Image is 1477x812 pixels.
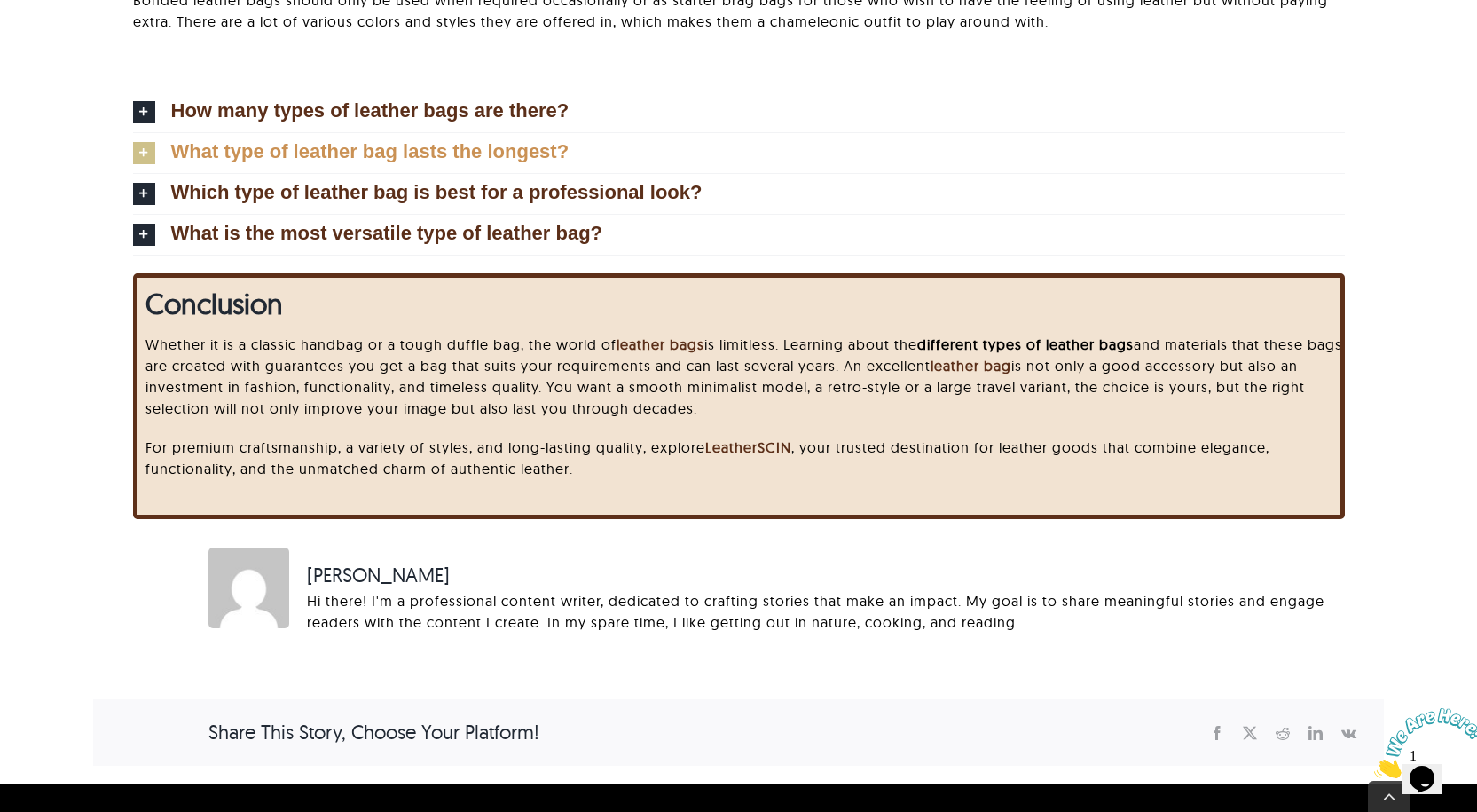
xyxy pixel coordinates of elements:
[931,357,1011,374] a: leather bag
[133,174,1345,214] a: Which type of leather bag is best for a professional look?
[145,334,1351,419] p: Whether it is a classic handbag or a tough duffle bag, the world of is limitless. Learning about ...
[145,286,283,321] strong: Conclusion
[307,590,1357,633] div: Hi there! I'm a professional content writer, dedicated to crafting stories that make an impact. M...
[1332,721,1366,745] a: Vk
[1267,721,1300,745] a: Reddit
[1367,701,1477,785] iframe: chat widget
[171,101,570,121] span: How many types of leather bags are there?
[7,7,117,77] img: Chat attention grabber
[617,335,704,353] a: leather bags
[133,133,1345,173] a: What type of leather bag lasts the longest?
[208,718,539,747] h4: Share This Story, Choose Your Platform!
[307,561,1357,590] span: [PERSON_NAME]
[917,335,1134,353] strong: different types of leather bags
[171,183,703,202] span: Which type of leather bag is best for a professional look?
[7,7,14,22] span: 1
[1234,721,1267,745] a: X
[145,437,1351,479] p: For premium craftsmanship, a variety of styles, and long-lasting quality, explore , your trusted ...
[705,438,791,456] a: LeatherSCIN
[1300,721,1332,745] a: LinkedIn
[133,215,1345,255] a: What is the most versatile type of leather bag?
[1201,721,1234,745] a: Facebook
[208,548,289,628] img: Samantha L
[171,224,603,243] span: What is the most versatile type of leather bag?
[133,92,1345,132] a: How many types of leather bags are there?
[171,142,570,162] span: What type of leather bag lasts the longest?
